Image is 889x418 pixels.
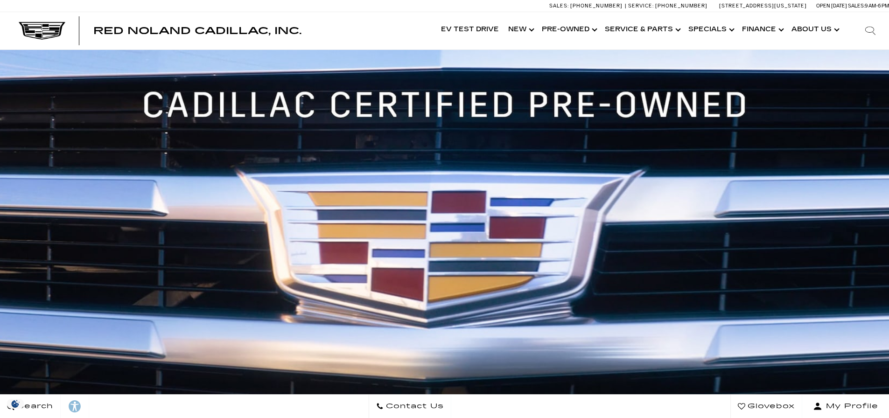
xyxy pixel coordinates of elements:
a: EV Test Drive [436,11,504,49]
span: Contact Us [384,400,444,413]
span: Open [DATE] [816,3,847,9]
span: Service: [628,3,654,9]
span: Search [14,400,53,413]
span: 9 AM-6 PM [865,3,889,9]
button: Open user profile menu [802,395,889,418]
img: Cadillac Dark Logo with Cadillac White Text [19,22,65,40]
a: About Us [787,11,842,49]
a: Finance [737,11,787,49]
span: Glovebox [745,400,795,413]
a: [STREET_ADDRESS][US_STATE] [719,3,807,9]
img: Opt-Out Icon [5,399,26,409]
a: New [504,11,537,49]
span: Sales: [848,3,865,9]
span: Sales: [549,3,569,9]
a: Contact Us [369,395,451,418]
span: [PHONE_NUMBER] [570,3,623,9]
a: Pre-Owned [537,11,600,49]
a: Service: [PHONE_NUMBER] [625,3,710,8]
a: Glovebox [730,395,802,418]
a: Specials [684,11,737,49]
span: [PHONE_NUMBER] [655,3,707,9]
section: Click to Open Cookie Consent Modal [5,399,26,409]
a: Service & Parts [600,11,684,49]
a: Sales: [PHONE_NUMBER] [549,3,625,8]
span: My Profile [822,400,878,413]
span: Red Noland Cadillac, Inc. [93,25,301,36]
a: Red Noland Cadillac, Inc. [93,26,301,35]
